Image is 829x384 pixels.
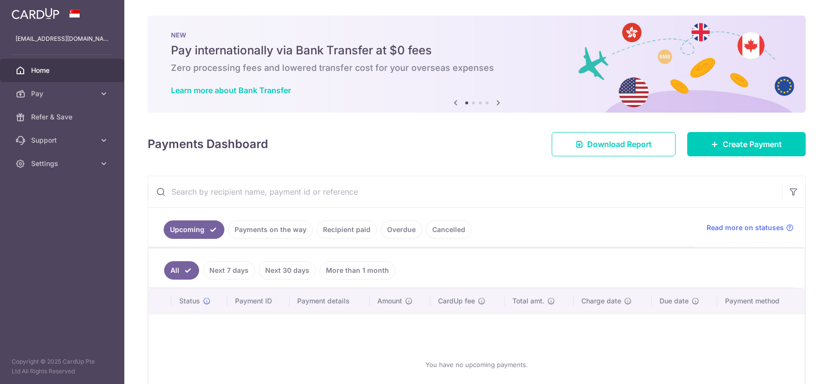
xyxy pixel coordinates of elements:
span: Refer & Save [31,112,95,122]
a: Read more on statuses [707,223,794,233]
a: Payments on the way [228,220,313,239]
a: Next 7 days [203,261,255,280]
img: Bank transfer banner [148,16,806,113]
span: Read more on statuses [707,223,784,233]
a: Learn more about Bank Transfer [171,85,291,95]
span: Charge date [581,296,621,306]
a: Overdue [381,220,422,239]
h4: Payments Dashboard [148,135,268,153]
th: Payment method [717,288,805,314]
a: More than 1 month [320,261,395,280]
p: [EMAIL_ADDRESS][DOMAIN_NAME] [16,34,109,44]
span: Total amt. [512,296,544,306]
img: CardUp [12,8,59,19]
span: Status [179,296,200,306]
h6: Zero processing fees and lowered transfer cost for your overseas expenses [171,62,782,74]
p: NEW [171,31,782,39]
input: Search by recipient name, payment id or reference [148,176,782,207]
a: Download Report [552,132,676,156]
a: Recipient paid [317,220,377,239]
span: Create Payment [723,138,782,150]
a: Create Payment [687,132,806,156]
a: Upcoming [164,220,224,239]
th: Payment ID [227,288,289,314]
span: Pay [31,89,95,99]
a: Next 30 days [259,261,316,280]
a: All [164,261,199,280]
h5: Pay internationally via Bank Transfer at $0 fees [171,43,782,58]
span: Settings [31,159,95,168]
span: Home [31,66,95,75]
a: Cancelled [426,220,472,239]
span: Support [31,135,95,145]
span: Download Report [587,138,652,150]
span: Due date [660,296,689,306]
th: Payment details [289,288,370,314]
span: CardUp fee [438,296,475,306]
span: Amount [377,296,402,306]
